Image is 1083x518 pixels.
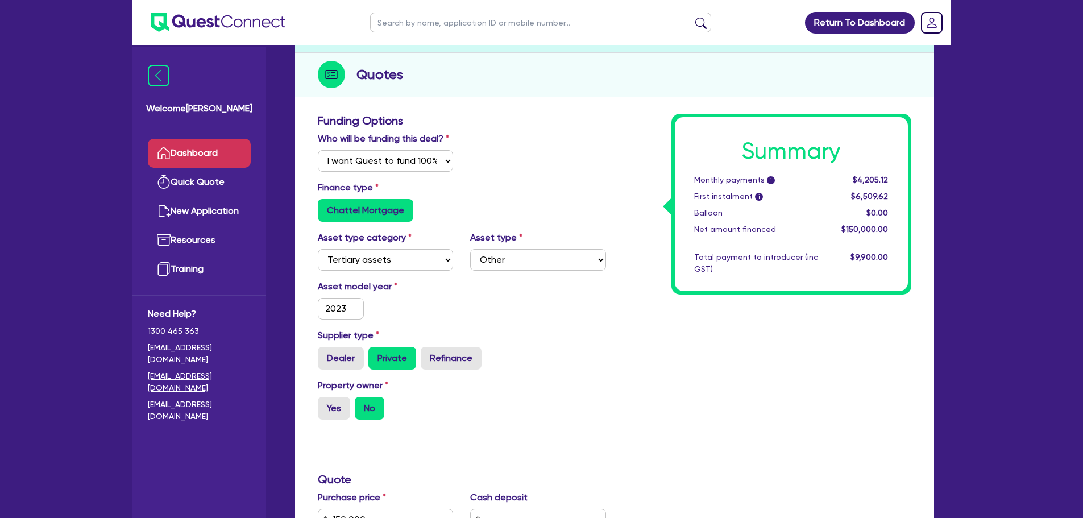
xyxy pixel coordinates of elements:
label: Supplier type [318,329,379,342]
img: quest-connect-logo-blue [151,13,285,32]
div: Monthly payments [686,174,827,186]
h2: Quotes [356,64,403,85]
img: training [157,262,171,276]
h3: Funding Options [318,114,606,127]
label: Refinance [421,347,482,370]
span: i [767,176,775,184]
a: Resources [148,226,251,255]
h1: Summary [694,138,889,165]
div: Balloon [686,207,827,219]
span: 1300 465 363 [148,325,251,337]
a: Dropdown toggle [917,8,947,38]
label: Asset model year [309,280,462,293]
label: Dealer [318,347,364,370]
label: No [355,397,384,420]
img: step-icon [318,61,345,88]
label: Finance type [318,181,379,194]
a: [EMAIL_ADDRESS][DOMAIN_NAME] [148,370,251,394]
a: [EMAIL_ADDRESS][DOMAIN_NAME] [148,342,251,366]
label: Purchase price [318,491,386,504]
h3: Quote [318,473,606,486]
span: $6,509.62 [851,192,888,201]
a: Return To Dashboard [805,12,915,34]
a: [EMAIL_ADDRESS][DOMAIN_NAME] [148,399,251,422]
a: Training [148,255,251,284]
span: i [755,193,763,201]
label: Private [368,347,416,370]
label: Yes [318,397,350,420]
img: quick-quote [157,175,171,189]
span: Need Help? [148,307,251,321]
div: Net amount financed [686,223,827,235]
label: Asset type [470,231,522,245]
label: Who will be funding this deal? [318,132,449,146]
span: $4,205.12 [853,175,888,184]
label: Chattel Mortgage [318,199,413,222]
img: new-application [157,204,171,218]
span: Welcome [PERSON_NAME] [146,102,252,115]
input: Search by name, application ID or mobile number... [370,13,711,32]
span: $9,900.00 [850,252,888,262]
div: First instalment [686,190,827,202]
span: $150,000.00 [841,225,888,234]
div: Total payment to introducer (inc GST) [686,251,827,275]
span: $0.00 [866,208,888,217]
label: Asset type category [318,231,412,245]
label: Property owner [318,379,388,392]
a: Dashboard [148,139,251,168]
a: Quick Quote [148,168,251,197]
a: New Application [148,197,251,226]
label: Cash deposit [470,491,528,504]
img: resources [157,233,171,247]
img: icon-menu-close [148,65,169,86]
